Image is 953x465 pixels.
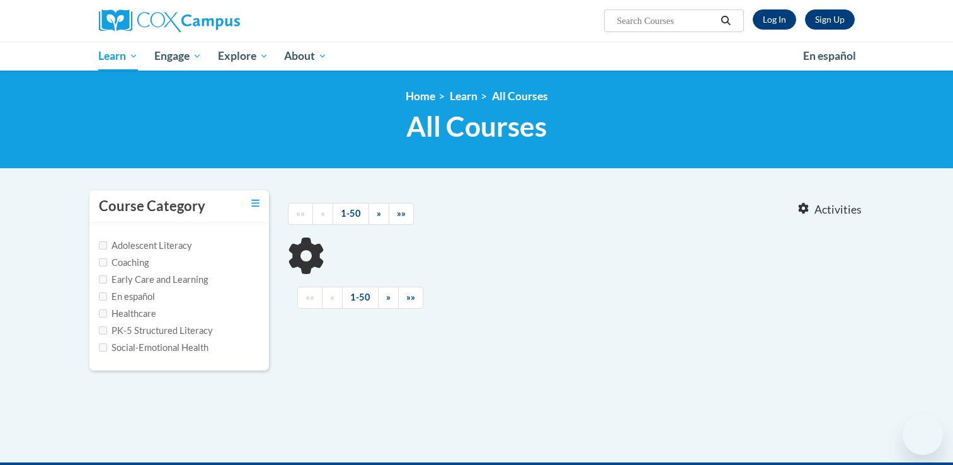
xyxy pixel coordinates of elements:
iframe: Button to launch messaging window [903,415,943,455]
input: Checkbox for Options [99,258,107,267]
input: Checkbox for Options [99,309,107,318]
span: All Courses [406,110,547,143]
input: Checkbox for Options [99,275,107,284]
h3: Course Category [99,197,205,216]
span: »» [406,292,415,302]
span: En español [803,49,856,62]
a: About [276,42,335,71]
span: « [321,208,325,219]
span: « [330,292,334,302]
span: Activities [814,203,862,217]
input: Search Courses [615,13,716,28]
a: End [398,287,423,309]
label: PK-5 Structured Literacy [99,324,213,338]
a: Begining [297,287,322,309]
a: En español [795,43,864,69]
img: Cox Campus [99,9,240,32]
span: «« [296,208,305,219]
a: Previous [322,287,343,309]
span: » [386,292,391,302]
span: «« [305,292,314,302]
div: Main menu [80,42,874,71]
a: Explore [210,42,277,71]
span: Learn [98,49,138,64]
a: Learn [450,89,477,103]
label: Healthcare [99,307,156,321]
a: 1-50 [333,203,369,225]
span: Engage [154,49,202,64]
a: Next [378,287,399,309]
a: Home [406,89,435,103]
span: About [284,49,327,64]
a: Toggle collapse [251,197,260,210]
label: Early Care and Learning [99,273,208,287]
input: Checkbox for Options [99,343,107,352]
label: Coaching [99,256,149,270]
a: End [389,203,414,225]
input: Checkbox for Options [99,326,107,335]
span: Explore [218,49,268,64]
label: Social-Emotional Health [99,341,208,355]
a: Log In [753,9,796,30]
a: Begining [288,203,313,225]
a: Engage [146,42,210,71]
button: Search [716,13,735,28]
input: Checkbox for Options [99,241,107,250]
span: » [377,208,381,219]
label: En español [99,290,155,304]
a: All Courses [492,89,548,103]
input: Checkbox for Options [99,292,107,301]
a: Cox Campus [99,9,338,32]
a: Register [805,9,855,30]
label: Adolescent Literacy [99,239,192,253]
a: 1-50 [342,287,379,309]
span: »» [397,208,406,219]
a: Next [368,203,389,225]
a: Learn [91,42,147,71]
a: Previous [312,203,333,225]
